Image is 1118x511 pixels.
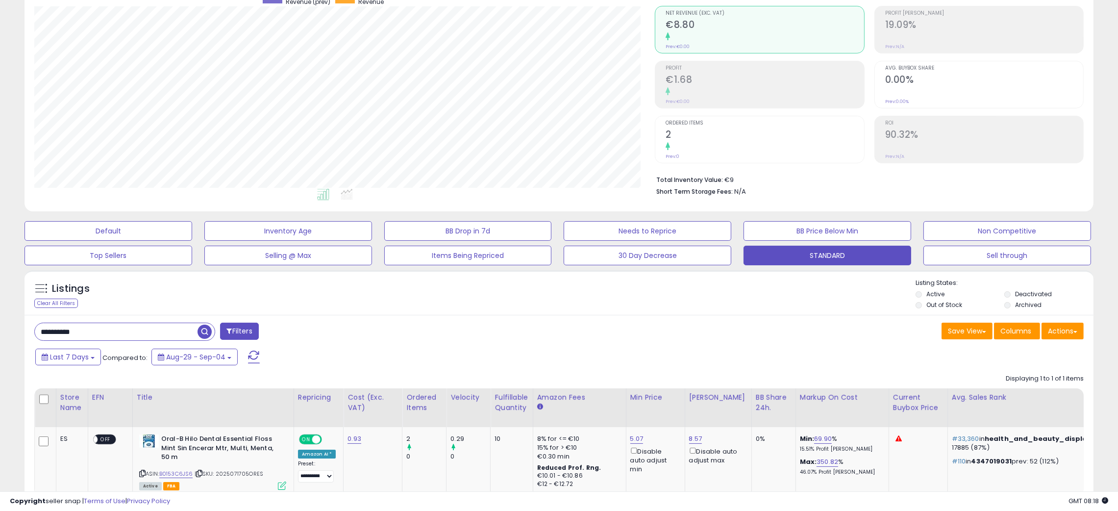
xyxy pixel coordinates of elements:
div: 0.29 [450,434,490,443]
span: | SKU: 2025071705ORES [195,470,264,478]
span: #110 [952,457,966,466]
button: BB Drop in 7d [384,221,552,241]
button: Sell through [923,246,1091,265]
div: [PERSON_NAME] [689,392,747,403]
th: The percentage added to the cost of goods (COGS) that forms the calculator for Min & Max prices. [795,388,889,427]
div: 0 [450,452,490,461]
div: 10 [495,434,525,443]
div: Current Buybox Price [893,392,944,413]
label: Active [926,290,944,298]
div: Velocity [450,392,486,403]
span: Avg. Buybox Share [885,66,1083,71]
button: Needs to Reprice [564,221,731,241]
span: OFF [98,435,113,444]
span: Compared to: [102,353,148,362]
small: Prev: 0 [666,153,679,159]
div: 2 [406,434,446,443]
div: Min Price [630,392,681,403]
b: Max: [800,457,817,466]
div: ES [60,434,80,443]
button: Items Being Repriced [384,246,552,265]
span: #33,360 [952,434,979,443]
li: €9 [656,173,1076,185]
p: Listing States: [916,279,1093,288]
div: Amazon Fees [537,392,622,403]
button: Aug-29 - Sep-04 [151,349,238,365]
b: Reduced Prof. Rng. [537,463,601,472]
div: 0 [406,452,446,461]
b: Short Term Storage Fees: [656,187,733,196]
button: Filters [220,323,258,340]
button: 30 Day Decrease [564,246,731,265]
p: 46.07% Profit [PERSON_NAME] [800,469,881,476]
button: Selling @ Max [204,246,372,265]
div: 15% for > €10 [537,443,619,452]
a: 0.93 [348,434,361,444]
div: EFN [92,392,128,403]
div: €10.01 - €10.86 [537,472,619,480]
button: Last 7 Days [35,349,101,365]
div: Displaying 1 to 1 of 1 items [1006,374,1084,383]
div: €0.30 min [537,452,619,461]
h2: 90.32% [885,129,1083,142]
span: Ordered Items [666,121,864,126]
span: Net Revenue (Exc. VAT) [666,11,864,16]
button: Save View [942,323,993,339]
div: Title [137,392,290,403]
button: Inventory Age [204,221,372,241]
label: Out of Stock [926,301,962,309]
div: Markup on Cost [800,392,885,403]
small: Prev: 0.00% [885,99,909,104]
h2: €1.68 [666,74,864,87]
a: 69.90 [814,434,832,444]
span: Last 7 Days [50,352,89,362]
button: STANDARD [744,246,911,265]
small: Amazon Fees. [537,403,543,411]
p: 15.51% Profit [PERSON_NAME] [800,446,881,453]
strong: Copyright [10,496,46,506]
div: Fulfillable Quantity [495,392,528,413]
div: Store Name [60,392,84,413]
span: Columns [1000,326,1031,336]
span: Profit [PERSON_NAME] [885,11,1083,16]
b: Total Inventory Value: [656,176,723,184]
div: Ordered Items [406,392,442,413]
div: % [800,434,881,453]
div: Repricing [298,392,340,403]
a: B0153C6JS6 [159,470,193,478]
button: Top Sellers [25,246,192,265]
div: Preset: [298,460,336,482]
span: Profit [666,66,864,71]
div: seller snap | | [10,497,170,506]
div: Amazon AI * [298,450,336,459]
small: Prev: N/A [885,44,904,50]
span: OFF [320,435,336,444]
span: 2025-09-12 08:18 GMT [1068,496,1108,506]
a: 8.57 [689,434,702,444]
h2: 0.00% [885,74,1083,87]
div: Disable auto adjust min [630,446,677,474]
div: Cost (Exc. VAT) [348,392,398,413]
h2: 2 [666,129,864,142]
small: Prev: €0.00 [666,44,690,50]
div: Disable auto adjust max [689,446,744,465]
img: 41uM82uV0kL._SL40_.jpg [139,434,159,448]
small: Prev: N/A [885,153,904,159]
h5: Listings [52,282,90,296]
a: Terms of Use [84,496,125,506]
span: Aug-29 - Sep-04 [166,352,225,362]
div: Clear All Filters [34,299,78,308]
label: Deactivated [1015,290,1052,298]
label: Archived [1015,301,1042,309]
a: 5.07 [630,434,644,444]
button: Columns [994,323,1040,339]
button: Default [25,221,192,241]
div: €12 - €12.72 [537,480,619,488]
span: 4347019031 [971,457,1012,466]
button: BB Price Below Min [744,221,911,241]
span: N/A [734,187,746,196]
div: 8% for <= €10 [537,434,619,443]
div: BB Share 24h. [756,392,792,413]
button: Non Competitive [923,221,1091,241]
a: 350.82 [817,457,838,467]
